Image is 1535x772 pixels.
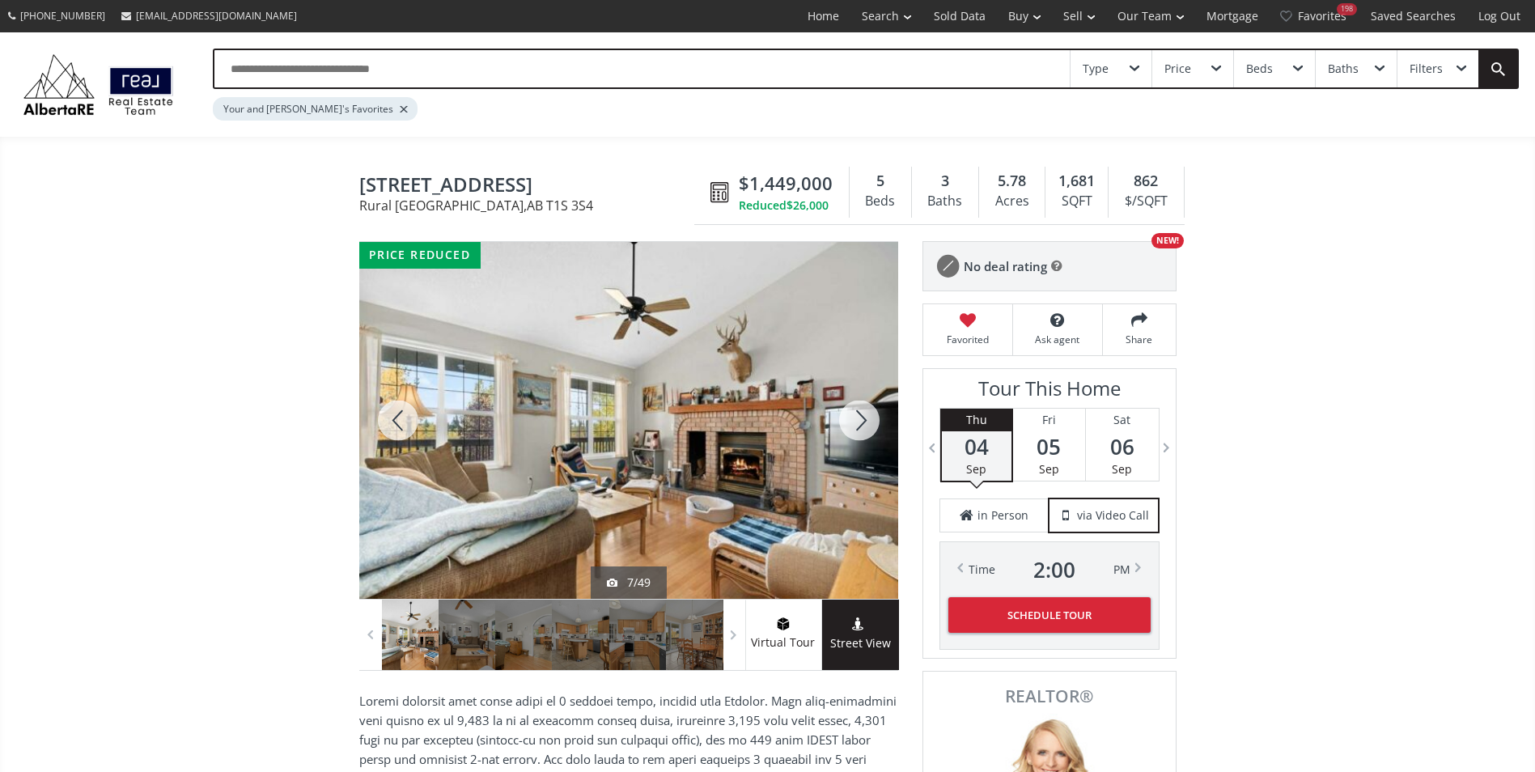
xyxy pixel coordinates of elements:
div: SQFT [1054,189,1100,214]
span: 04 [942,435,1011,458]
span: 32019 314 Avenue East [359,174,702,199]
div: 5 [858,171,903,192]
span: Ask agent [1021,333,1094,346]
div: Type [1083,63,1109,74]
span: 06 [1086,435,1159,458]
div: Acres [987,189,1037,214]
div: $/SQFT [1117,189,1175,214]
button: Schedule Tour [948,597,1151,633]
span: Street View [822,634,899,653]
div: 862 [1117,171,1175,192]
img: virtual tour icon [775,617,791,630]
span: Sep [1039,461,1059,477]
span: Virtual Tour [745,634,821,652]
h3: Tour This Home [939,377,1160,408]
div: Baths [1328,63,1359,74]
div: Reduced [739,197,833,214]
span: $26,000 [787,197,829,214]
span: 05 [1013,435,1085,458]
span: Sep [1112,461,1132,477]
div: NEW! [1151,233,1184,248]
span: in Person [977,507,1028,524]
div: Beds [1246,63,1273,74]
div: Time PM [969,558,1130,581]
span: [EMAIL_ADDRESS][DOMAIN_NAME] [136,9,297,23]
span: 2 : 00 [1033,558,1075,581]
img: rating icon [931,250,964,282]
div: 7/49 [607,575,651,591]
a: [EMAIL_ADDRESS][DOMAIN_NAME] [113,1,305,31]
span: [PHONE_NUMBER] [20,9,105,23]
div: 5.78 [987,171,1037,192]
div: price reduced [359,242,481,269]
a: virtual tour iconVirtual Tour [745,600,822,670]
span: No deal rating [964,258,1047,275]
div: Thu [942,409,1011,431]
span: Rural [GEOGRAPHIC_DATA] , AB T1S 3S4 [359,199,702,212]
div: 32019 314 Avenue East Rural Foothills County, AB T1S 3S4 - Photo 7 of 49 [359,242,898,599]
span: Share [1111,333,1168,346]
div: Sat [1086,409,1159,431]
div: Price [1164,63,1191,74]
div: 3 [920,171,970,192]
div: Your and [PERSON_NAME]'s Favorites [213,97,418,121]
span: REALTOR® [941,688,1158,705]
span: Sep [966,461,986,477]
div: 198 [1337,3,1357,15]
div: Baths [920,189,970,214]
span: via Video Call [1077,507,1149,524]
span: Favorited [931,333,1004,346]
span: 1,681 [1058,171,1095,192]
div: Filters [1410,63,1443,74]
span: $1,449,000 [739,171,833,196]
img: Logo [16,50,180,119]
div: Beds [858,189,903,214]
div: Fri [1013,409,1085,431]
